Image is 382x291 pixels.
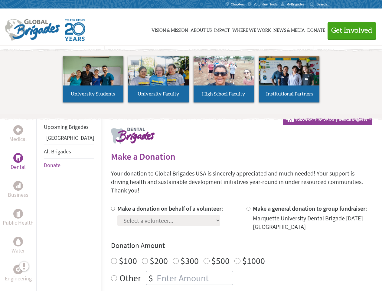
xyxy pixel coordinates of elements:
[16,211,21,217] img: Public Health
[117,205,223,212] label: Make a donation on behalf of a volunteer:
[44,148,71,155] a: All Brigades
[11,153,26,171] a: DentalDental
[65,19,85,41] img: Global Brigades Celebrating 20 Years
[111,241,372,250] h4: Donation Amount
[11,163,26,171] p: Dental
[16,155,21,161] img: Dental
[286,2,304,7] span: MyBrigades
[9,125,27,143] a: MedicalMedical
[13,265,23,274] div: Engineering
[119,271,141,285] label: Other
[202,92,245,96] span: High School Faculty
[5,19,60,41] img: Global Brigades Logo
[253,205,367,212] label: Make a general donation to group fundraiser:
[44,134,94,145] li: Panama
[138,92,179,96] span: University Faculty
[128,56,189,97] img: menu_brigades_submenu_2.jpg
[5,274,32,283] p: Engineering
[44,162,60,169] a: Donate
[273,14,305,45] a: News & Media
[331,27,372,34] span: Get Involved
[259,56,319,102] a: Institutional Partners
[232,14,271,45] a: Where We Work
[3,209,34,227] a: Public HealthPublic Health
[150,255,168,266] label: $200
[259,56,319,97] img: menu_brigades_submenu_4.jpg
[44,123,89,130] a: Upcoming Brigades
[5,265,32,283] a: EngineeringEngineering
[152,14,188,45] a: Vision & Mission
[11,237,25,255] a: WaterWater
[191,14,212,45] a: About Us
[16,183,21,188] img: Business
[44,159,94,172] li: Donate
[211,255,230,266] label: $500
[194,56,254,102] a: High School Faculty
[111,169,372,195] p: Your donation to Global Brigades USA is sincerely appreciated and much needed! Your support is dr...
[16,238,21,245] img: Water
[146,271,155,285] div: $
[194,56,254,86] img: menu_brigades_submenu_3.jpg
[71,92,115,96] span: University Students
[254,2,278,7] span: Volunteer Tools
[44,145,94,159] li: All Brigades
[9,135,27,143] p: Medical
[16,128,21,132] img: Medical
[11,246,25,255] p: Water
[242,255,265,266] label: $1000
[16,267,21,272] img: Engineering
[253,214,372,231] div: Marquette University Dental Brigade [DATE] [GEOGRAPHIC_DATA]
[63,56,123,102] a: University Students
[3,219,34,227] p: Public Health
[13,209,23,219] div: Public Health
[119,255,137,266] label: $100
[111,128,155,144] img: logo-dental.png
[13,153,23,163] div: Dental
[111,151,372,162] h2: Make a Donation
[13,181,23,191] div: Business
[13,125,23,135] div: Medical
[128,56,189,102] a: University Faculty
[266,92,313,96] span: Institutional Partners
[46,134,94,141] a: [GEOGRAPHIC_DATA]
[231,2,245,7] span: Chapters
[44,120,94,134] li: Upcoming Brigades
[13,237,23,246] div: Water
[155,271,233,285] input: Enter Amount
[328,22,376,39] button: Get Involved
[63,56,123,97] img: menu_brigades_submenu_1.jpg
[214,14,230,45] a: Impact
[307,14,325,45] a: Donate
[181,255,199,266] label: $300
[8,181,28,199] a: BusinessBusiness
[8,191,28,199] p: Business
[317,2,334,6] input: Search...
